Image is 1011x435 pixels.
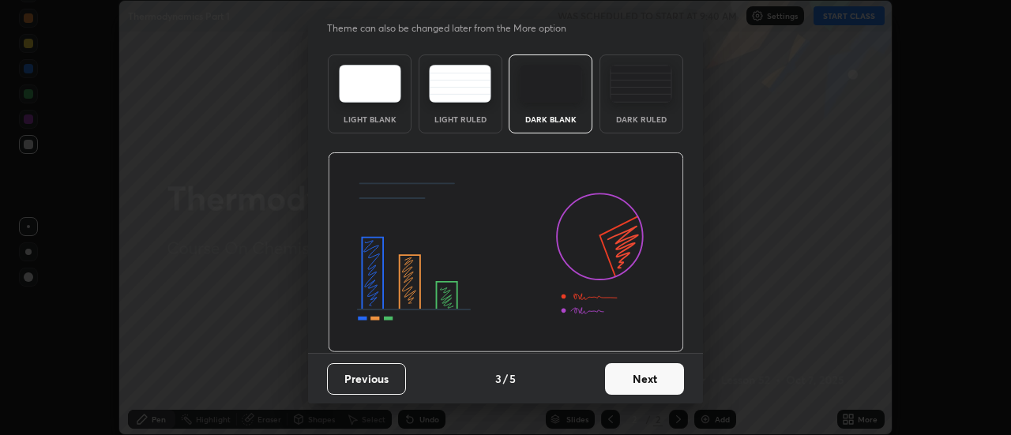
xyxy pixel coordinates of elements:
h4: 3 [495,370,502,387]
p: Theme can also be changed later from the More option [327,21,583,36]
div: Light Blank [338,115,401,123]
div: Light Ruled [429,115,492,123]
div: Dark Ruled [610,115,673,123]
img: darkThemeBanner.d06ce4a2.svg [328,152,684,353]
div: Dark Blank [519,115,582,123]
img: lightTheme.e5ed3b09.svg [339,65,401,103]
h4: / [503,370,508,387]
img: darkTheme.f0cc69e5.svg [520,65,582,103]
h4: 5 [509,370,516,387]
img: lightRuledTheme.5fabf969.svg [429,65,491,103]
button: Next [605,363,684,395]
button: Previous [327,363,406,395]
img: darkRuledTheme.de295e13.svg [610,65,672,103]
